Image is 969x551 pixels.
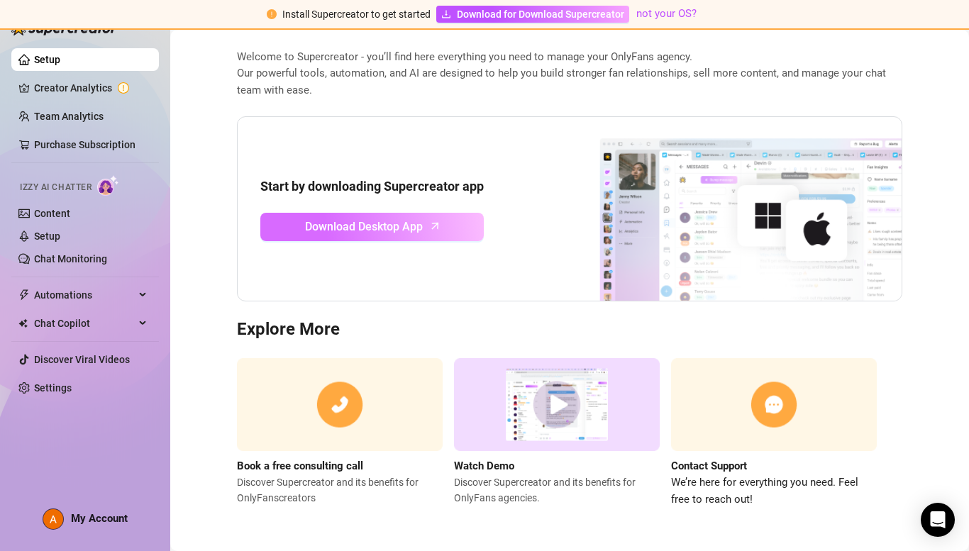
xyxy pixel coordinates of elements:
a: Chat Monitoring [34,253,107,265]
a: not your OS? [636,7,697,20]
a: Book a free consulting callDiscover Supercreator and its benefits for OnlyFanscreators [237,358,443,508]
img: AI Chatter [97,175,119,196]
img: consulting call [237,358,443,451]
img: Chat Copilot [18,318,28,328]
span: Chat Copilot [34,312,135,335]
span: Download for Download Supercreator [457,6,624,22]
h3: Explore More [237,318,902,341]
span: Download Desktop App [305,218,423,235]
strong: Start by downloading Supercreator app [260,179,484,194]
a: Purchase Subscription [34,139,135,150]
a: Download Desktop Apparrow-up [260,213,484,241]
a: Download for Download Supercreator [436,6,629,23]
a: Setup [34,230,60,242]
strong: Contact Support [671,460,747,472]
span: Izzy AI Chatter [20,181,92,194]
span: Discover Supercreator and its benefits for OnlyFans creators [237,474,443,506]
span: Welcome to Supercreator - you’ll find here everything you need to manage your OnlyFans agency. Ou... [237,49,902,99]
a: Content [34,208,70,219]
span: download [441,9,451,19]
img: download app [547,117,902,301]
span: We’re here for everything you need. Feel free to reach out! [671,474,877,508]
div: Open Intercom Messenger [921,503,955,537]
a: Settings [34,382,72,394]
span: thunderbolt [18,289,30,301]
span: Install Supercreator to get started [282,9,431,20]
a: Team Analytics [34,111,104,122]
span: exclamation-circle [267,9,277,19]
a: Creator Analytics exclamation-circle [34,77,148,99]
span: arrow-up [427,218,443,234]
a: Setup [34,54,60,65]
a: Discover Viral Videos [34,354,130,365]
img: contact support [671,358,877,451]
span: Discover Supercreator and its benefits for OnlyFans agencies. [454,474,660,506]
span: My Account [71,512,128,525]
a: Watch DemoDiscover Supercreator and its benefits for OnlyFans agencies. [454,358,660,508]
strong: Book a free consulting call [237,460,363,472]
img: supercreator demo [454,358,660,451]
strong: Watch Demo [454,460,514,472]
span: Automations [34,284,135,306]
img: ACg8ocIhyy0astQE7OneCKuTCYak7X9Kukjco5MyiGMfyyx16OOPlg=s96-c [43,509,63,529]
